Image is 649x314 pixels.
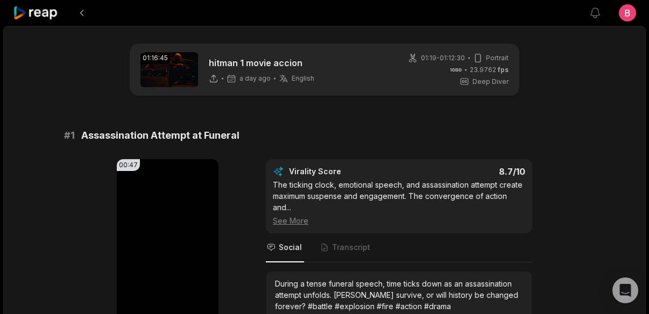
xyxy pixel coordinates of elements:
[279,242,302,253] span: Social
[486,53,509,63] span: Portrait
[209,56,314,69] p: hitman 1 movie accion
[81,128,239,143] span: Assassination Attempt at Funeral
[470,65,509,75] span: 23.9762
[275,278,523,312] div: During a tense funeral speech, time ticks down as an assassination attempt unfolds. [PERSON_NAME]...
[266,233,532,262] nav: Tabs
[289,166,405,177] div: Virality Score
[140,52,170,64] div: 01:16:45
[332,242,370,253] span: Transcript
[472,77,509,87] span: Deep Diver
[292,74,314,83] span: English
[64,128,75,143] span: # 1
[239,74,271,83] span: a day ago
[273,179,525,226] div: The ticking clock, emotional speech, and assassination attempt create maximum suspense and engage...
[612,277,638,303] div: Open Intercom Messenger
[421,53,465,63] span: 01:19 - 01:12:30
[498,66,509,74] span: fps
[273,215,525,226] div: See More
[410,166,526,177] div: 8.7 /10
